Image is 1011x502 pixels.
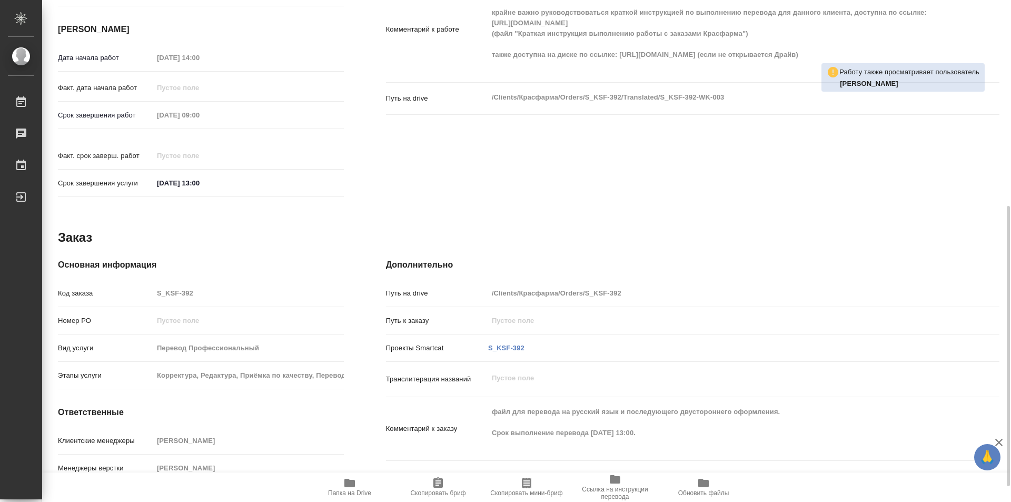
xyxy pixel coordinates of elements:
[58,83,153,93] p: Факт. дата начала работ
[153,313,344,328] input: Пустое поле
[386,316,488,326] p: Путь к заказу
[488,286,948,301] input: Пустое поле
[678,489,729,497] span: Обновить файлы
[153,107,245,123] input: Пустое поле
[577,486,653,500] span: Ссылка на инструкции перевода
[386,374,488,385] p: Транслитерация названий
[153,80,245,95] input: Пустое поле
[58,53,153,63] p: Дата начала работ
[490,489,562,497] span: Скопировать мини-бриф
[386,424,488,434] p: Комментарий к заказу
[386,24,488,35] p: Комментарий к работе
[58,288,153,299] p: Код заказа
[974,444,1000,470] button: 🙏
[58,316,153,326] p: Номер РО
[153,433,344,448] input: Пустое поле
[328,489,371,497] span: Папка на Drive
[153,368,344,383] input: Пустое поле
[58,259,344,271] h4: Основная информация
[659,473,748,502] button: Обновить файлы
[153,286,344,301] input: Пустое поле
[58,436,153,446] p: Клиентские менеджеры
[305,473,394,502] button: Папка на Drive
[488,313,948,328] input: Пустое поле
[386,288,488,299] p: Путь на drive
[386,93,488,104] p: Путь на drive
[840,80,898,87] b: [PERSON_NAME]
[58,343,153,353] p: Вид услуги
[488,403,948,452] textarea: файл для перевода на русский язык и последующего двустороннего оформления. Срок выполнение перево...
[482,473,571,502] button: Скопировать мини-бриф
[840,78,979,89] p: Горшкова Валентина
[571,473,659,502] button: Ссылка на инструкции перевода
[394,473,482,502] button: Скопировать бриф
[58,406,344,419] h4: Ответственные
[978,446,996,468] span: 🙏
[58,463,153,474] p: Менеджеры верстки
[58,151,153,161] p: Факт. срок заверш. работ
[58,23,344,36] h4: [PERSON_NAME]
[386,259,999,271] h4: Дополнительно
[153,340,344,356] input: Пустое поле
[153,460,344,476] input: Пустое поле
[58,370,153,381] p: Этапы услуги
[153,50,245,65] input: Пустое поле
[153,175,245,191] input: ✎ Введи что-нибудь
[58,110,153,121] p: Срок завершения работ
[488,344,524,352] a: S_KSF-392
[488,88,948,106] textarea: /Clients/Красфарма/Orders/S_KSF-392/Translated/S_KSF-392-WK-003
[153,148,245,163] input: Пустое поле
[58,229,92,246] h2: Заказ
[410,489,465,497] span: Скопировать бриф
[58,178,153,189] p: Срок завершения услуги
[386,343,488,353] p: Проекты Smartcat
